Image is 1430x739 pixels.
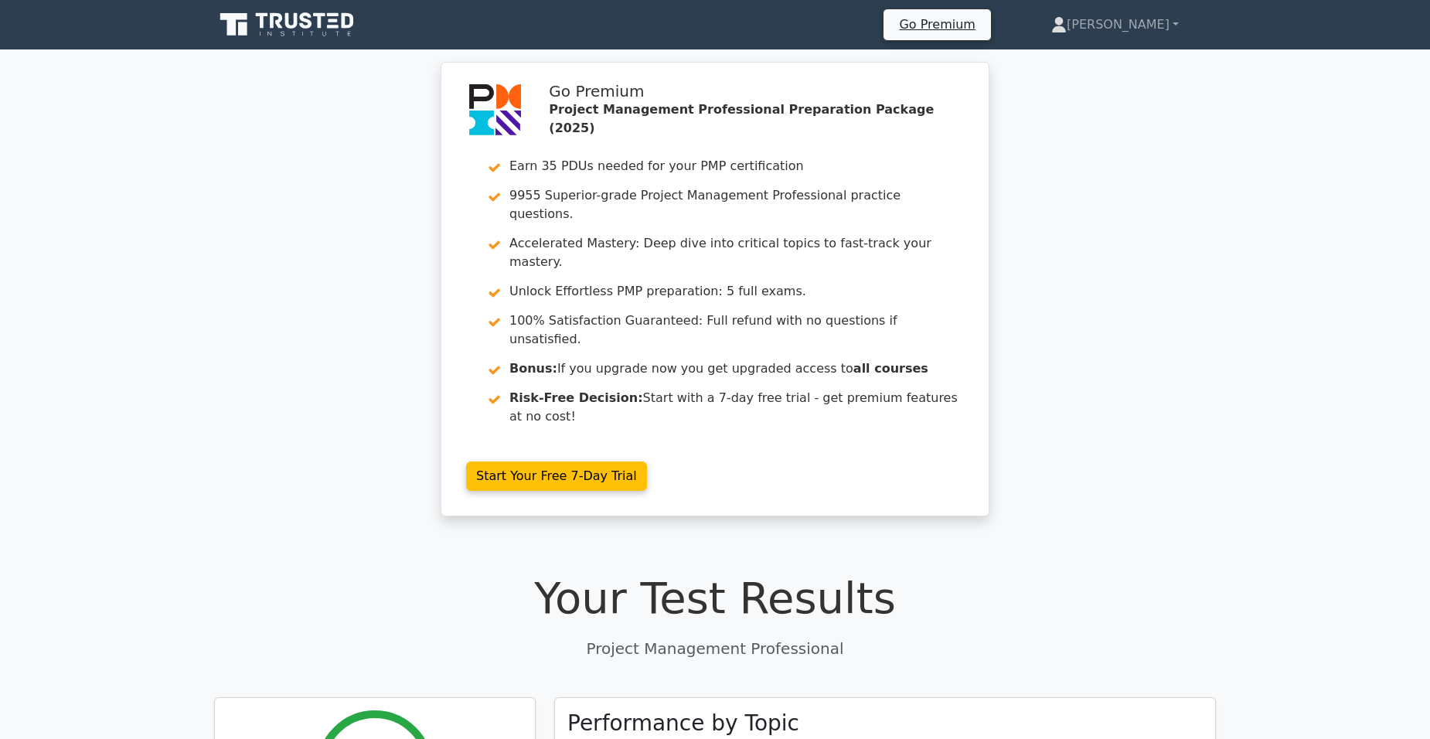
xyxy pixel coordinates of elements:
[466,461,647,491] a: Start Your Free 7-Day Trial
[214,637,1216,660] p: Project Management Professional
[1014,9,1216,40] a: [PERSON_NAME]
[567,710,799,737] h3: Performance by Topic
[890,14,984,35] a: Go Premium
[214,572,1216,624] h1: Your Test Results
